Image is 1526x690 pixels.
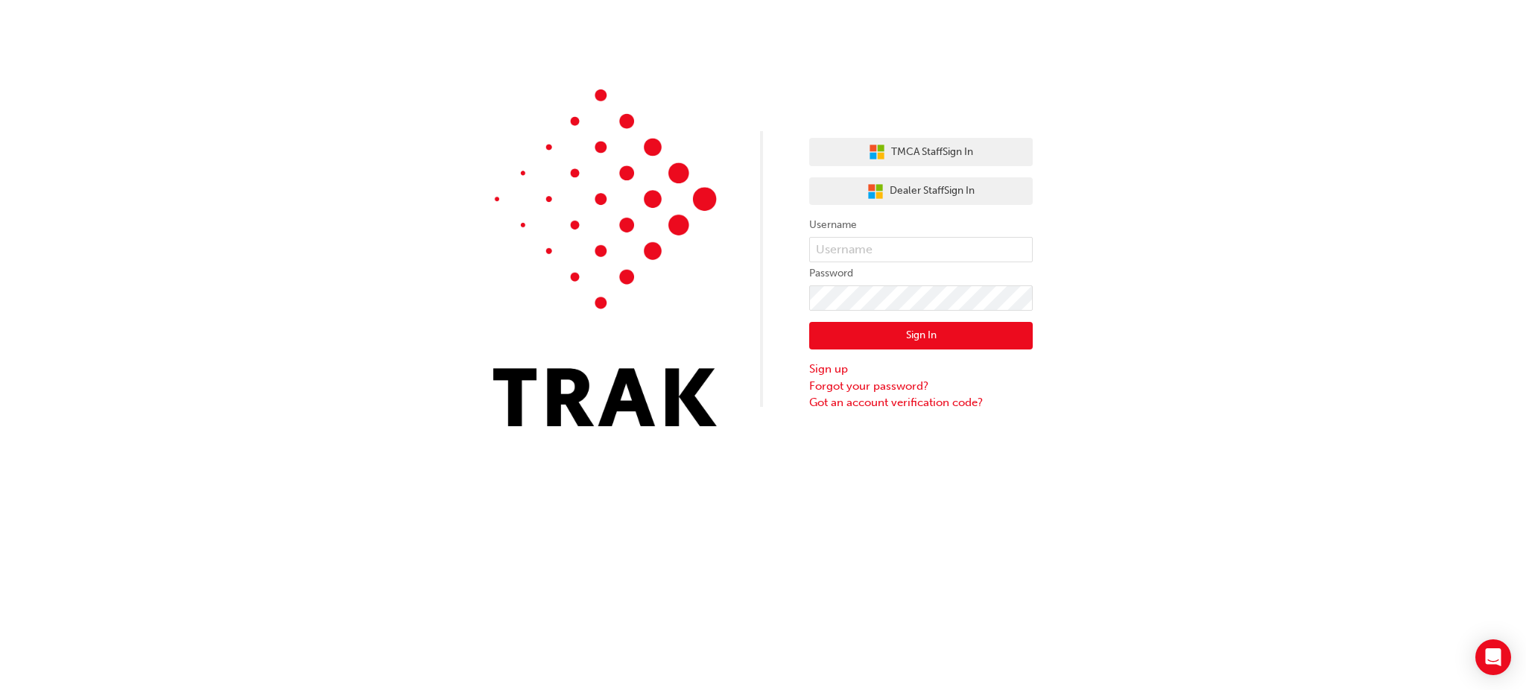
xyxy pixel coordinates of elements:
button: Dealer StaffSign In [809,177,1033,206]
label: Password [809,265,1033,282]
span: Dealer Staff Sign In [890,183,975,200]
img: Trak [493,89,717,426]
input: Username [809,237,1033,262]
button: TMCA StaffSign In [809,138,1033,166]
a: Forgot your password? [809,378,1033,395]
a: Sign up [809,361,1033,378]
a: Got an account verification code? [809,394,1033,411]
div: Open Intercom Messenger [1475,639,1511,675]
button: Sign In [809,322,1033,350]
label: Username [809,216,1033,234]
span: TMCA Staff Sign In [891,144,973,161]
